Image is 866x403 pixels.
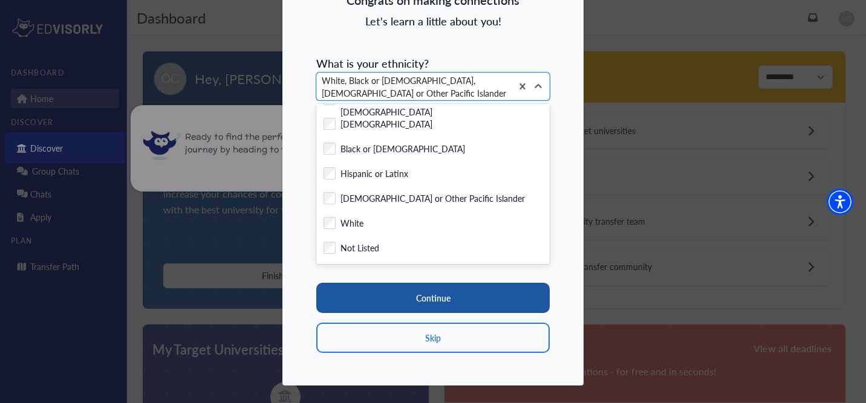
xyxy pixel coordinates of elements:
[365,14,501,28] span: Let's learn a little about you!
[340,192,525,207] label: [DEMOGRAPHIC_DATA] or Other Pacific Islander
[827,189,853,215] div: Accessibility Menu
[317,73,512,100] div: White, Black or [DEMOGRAPHIC_DATA], [DEMOGRAPHIC_DATA] or Other Pacific Islander
[340,118,432,133] label: [DEMOGRAPHIC_DATA]
[340,217,363,232] label: White
[316,56,429,71] span: What is your ethnicity?
[340,93,542,108] label: [DEMOGRAPHIC_DATA] or [US_STATE][DEMOGRAPHIC_DATA]
[340,242,379,257] label: Not Listed
[316,283,550,313] button: Continue
[340,143,465,158] label: Black or [DEMOGRAPHIC_DATA]
[340,167,408,182] label: Hispanic or Latinx
[316,323,550,353] button: Skip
